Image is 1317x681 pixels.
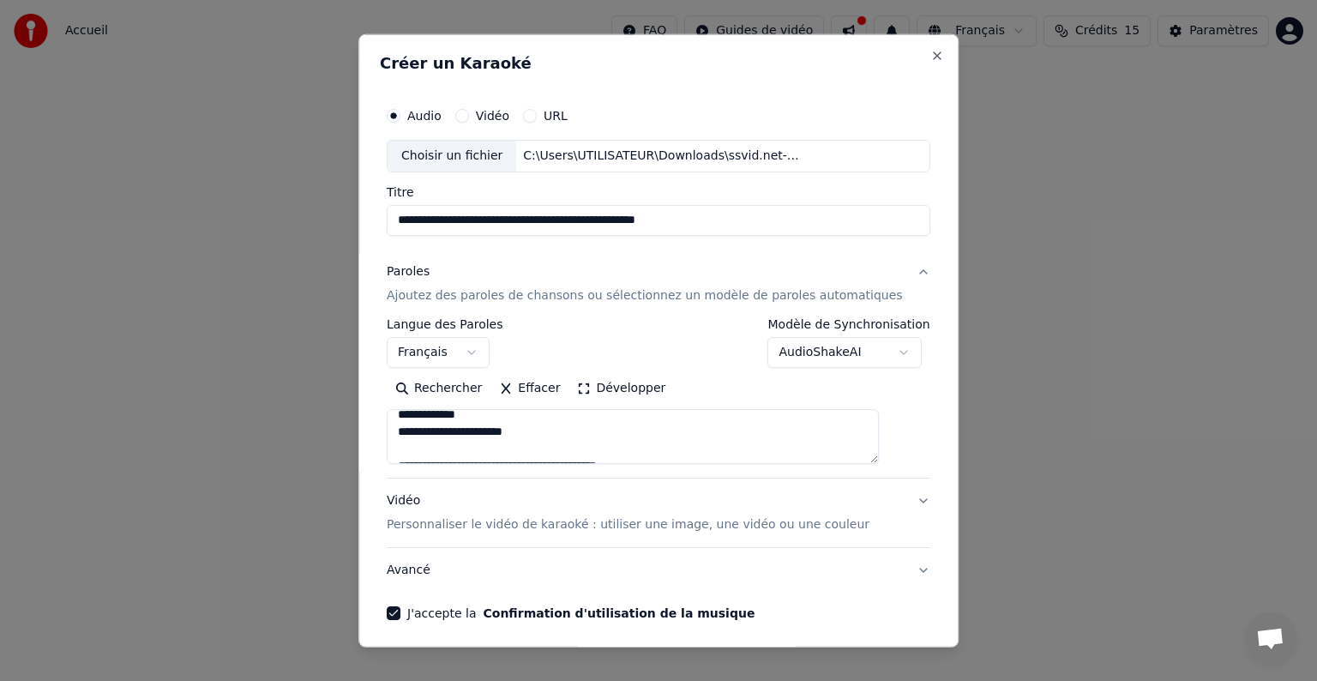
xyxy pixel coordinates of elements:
button: ParolesAjoutez des paroles de chansons ou sélectionnez un modèle de paroles automatiques [387,250,930,318]
div: C:\Users\UTILISATEUR\Downloads\ssvid.net--Laurent-Voulzy-Le-pouvoir-des-fleurs-Paroles.mp3 [517,148,809,165]
label: Audio [407,110,442,122]
div: ParolesAjoutez des paroles de chansons ou sélectionnez un modèle de paroles automatiques [387,318,930,478]
label: Titre [387,186,930,198]
button: Effacer [490,375,568,402]
button: VidéoPersonnaliser le vidéo de karaoké : utiliser une image, une vidéo ou une couleur [387,479,930,547]
label: Vidéo [476,110,509,122]
button: Avancé [387,548,930,593]
label: Langue des Paroles [387,318,503,330]
h2: Créer un Karaoké [380,56,937,71]
div: Paroles [387,263,430,280]
p: Ajoutez des paroles de chansons ou sélectionnez un modèle de paroles automatiques [387,287,903,304]
label: URL [544,110,568,122]
label: Modèle de Synchronisation [768,318,930,330]
label: J'accepte la [407,607,755,619]
button: J'accepte la [484,607,755,619]
button: Développer [569,375,675,402]
div: Choisir un fichier [388,141,516,172]
button: Rechercher [387,375,490,402]
div: Vidéo [387,492,869,533]
p: Personnaliser le vidéo de karaoké : utiliser une image, une vidéo ou une couleur [387,516,869,533]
